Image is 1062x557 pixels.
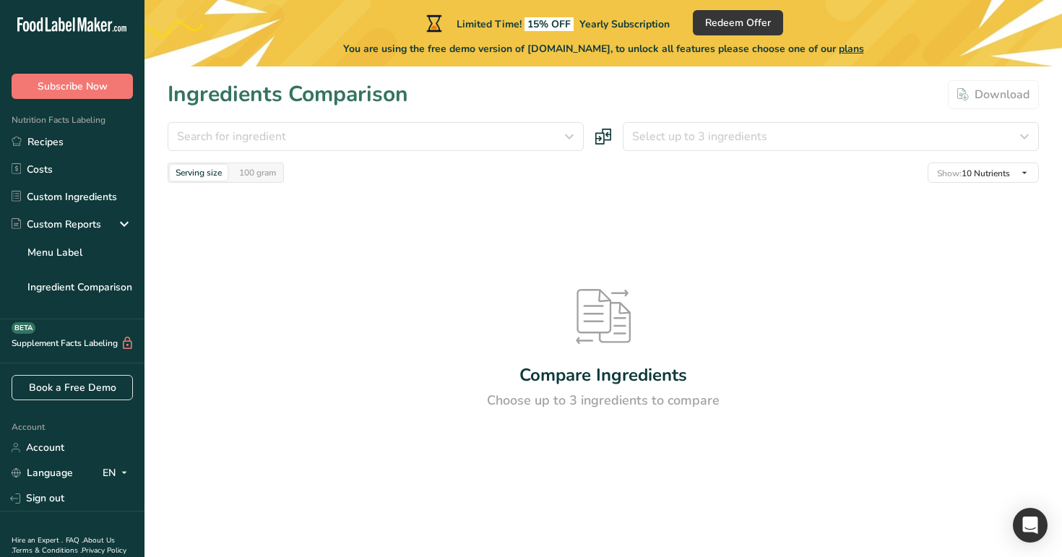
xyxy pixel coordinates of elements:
button: Download [948,80,1039,109]
div: Open Intercom Messenger [1013,508,1048,543]
span: Redeem Offer [705,15,771,30]
span: Show: [937,168,962,179]
a: Privacy Policy [82,545,126,556]
span: You are using the free demo version of [DOMAIN_NAME], to unlock all features please choose one of... [343,41,864,56]
div: Compare Ingredients [519,362,687,388]
a: About Us . [12,535,115,556]
div: Serving size [170,165,228,181]
div: BETA [12,322,35,334]
a: Hire an Expert . [12,535,63,545]
div: Download [957,86,1029,103]
span: Select up to 3 ingredients [632,128,767,145]
div: EN [103,465,133,482]
button: Select up to 3 ingredients [623,122,1039,151]
button: Search for ingredient [168,122,584,151]
button: Redeem Offer [693,10,783,35]
div: Custom Reports [12,217,101,232]
div: Limited Time! [423,14,670,32]
div: Choose up to 3 ingredients to compare [487,391,720,410]
div: 100 gram [233,165,282,181]
span: Yearly Subscription [579,17,670,31]
span: Search for ingredient [177,128,286,145]
h1: Ingredients Comparison [168,78,408,111]
a: FAQ . [66,535,83,545]
a: Language [12,460,73,485]
span: Subscribe Now [38,79,108,94]
a: Book a Free Demo [12,375,133,400]
span: plans [839,42,864,56]
span: 15% OFF [524,17,574,31]
button: Show:10 Nutrients [928,163,1039,183]
a: Terms & Conditions . [12,545,82,556]
span: 10 Nutrients [937,168,1010,179]
button: Subscribe Now [12,74,133,99]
